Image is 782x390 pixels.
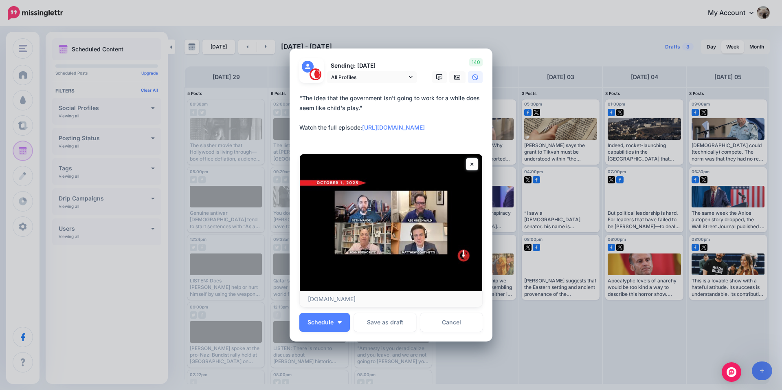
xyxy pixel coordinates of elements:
div: Open Intercom Messenger [722,362,741,382]
button: Save as draft [354,313,416,332]
span: Schedule [308,319,334,325]
img: user_default_image.png [302,61,314,73]
button: Schedule [299,313,350,332]
p: [DOMAIN_NAME] [308,295,474,303]
img: 291864331_468958885230530_187971914351797662_n-bsa127305.png [310,68,321,80]
span: 140 [469,58,483,66]
a: Cancel [420,313,483,332]
p: Sending: [DATE] [327,61,417,71]
a: All Profiles [327,71,417,83]
img: arrow-down-white.png [338,321,342,324]
span: All Profiles [331,73,407,82]
div: "The idea that the government isn't going to work for a while does seem like child's play." Watch... [299,93,487,132]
